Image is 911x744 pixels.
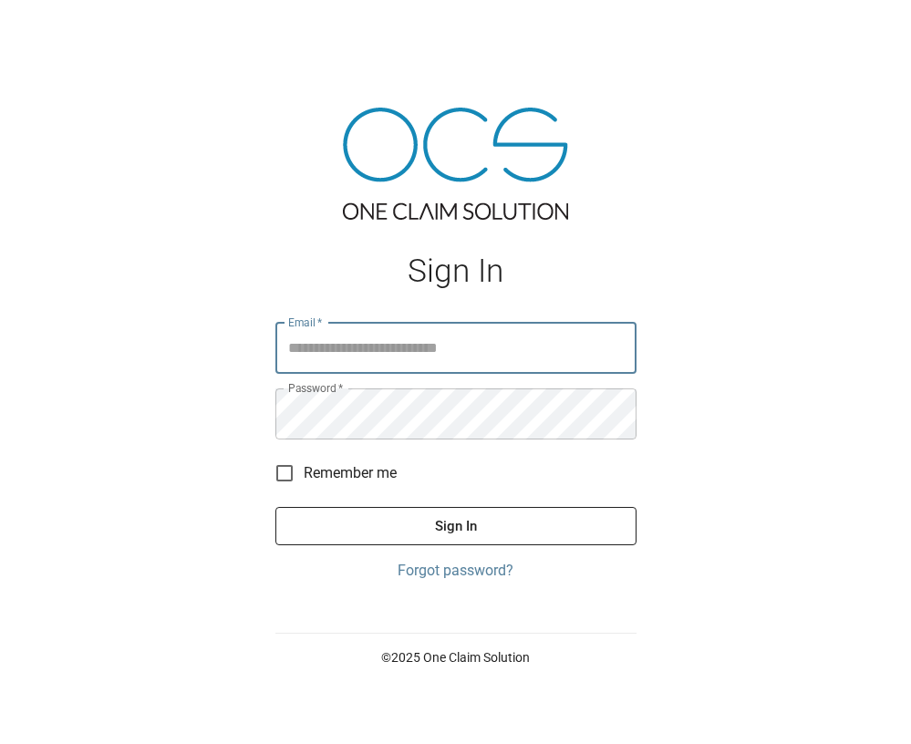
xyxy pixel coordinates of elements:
[288,380,343,396] label: Password
[22,11,95,47] img: ocs-logo-white-transparent.png
[275,253,637,290] h1: Sign In
[304,462,397,484] span: Remember me
[275,648,637,666] p: © 2025 One Claim Solution
[275,507,637,545] button: Sign In
[288,315,323,330] label: Email
[343,108,568,220] img: ocs-logo-tra.png
[275,560,637,582] a: Forgot password?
